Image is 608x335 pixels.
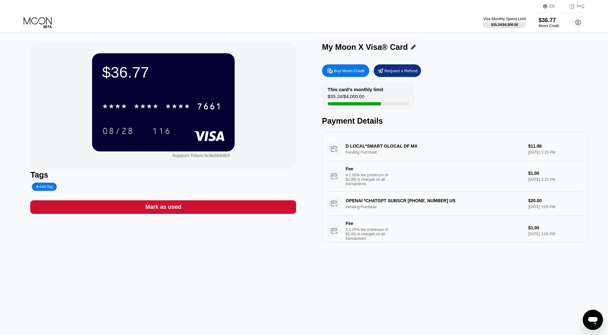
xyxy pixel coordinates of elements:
div: FAQ [562,3,584,9]
div: $36.77Moon Credit [539,17,559,28]
div: Add Tag [36,185,53,189]
div: 7661 [197,102,222,112]
div: Request a Refund [384,68,418,73]
div: $36.77 [102,63,225,81]
div: Support Token: 6c9e5b9db5 [172,153,230,158]
div: Tags [30,170,296,179]
div: Buy Moon Credit [322,64,369,77]
div: This card’s monthly limit [328,87,383,92]
div: Visa Monthly Spend Limit [483,17,526,21]
div: 08/28 [97,123,138,139]
div: 116 [152,127,171,137]
div: FeeA 1.00% fee (minimum of $1.00) is charged on all transactions$1.00[DATE] 3:05 PM [327,216,583,246]
div: $35.24 / $4,000.00 [491,23,518,26]
div: $35.24 / $4,000.00 [328,94,365,102]
div: [DATE] 3:05 PM [528,232,583,236]
div: Fee [346,166,390,171]
div: EN [543,3,562,9]
div: [DATE] 3:15 PM [528,177,583,182]
div: Fee [346,221,390,226]
div: Add Tag [32,183,56,191]
div: 116 [147,123,176,139]
div: A 1.00% fee (minimum of $1.00) is charged on all transactions [346,227,393,241]
div: EN [550,4,555,9]
div: Mark as used [30,200,296,214]
div: FAQ [577,4,584,9]
div: A 1.00% fee (minimum of $1.00) is charged on all transactions [346,173,393,186]
div: My Moon X Visa® Card [322,43,408,52]
div: $1.00 [528,171,583,176]
iframe: Кнопка запуска окна обмена сообщениями [583,310,603,330]
div: $1.00 [528,225,583,230]
div: Visa Monthly Spend Limit$35.24/$4,000.00 [483,17,526,28]
div: Moon Credit [539,24,559,28]
div: $36.77 [539,17,559,24]
div: Payment Details [322,116,588,126]
div: FeeA 1.00% fee (minimum of $1.00) is charged on all transactions$1.00[DATE] 3:15 PM [327,161,583,191]
div: Support Token:6c9e5b9db5 [172,153,230,158]
div: 08/28 [102,127,134,137]
div: Request a Refund [374,64,421,77]
div: Mark as used [145,203,181,211]
div: Buy Moon Credit [334,68,365,73]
